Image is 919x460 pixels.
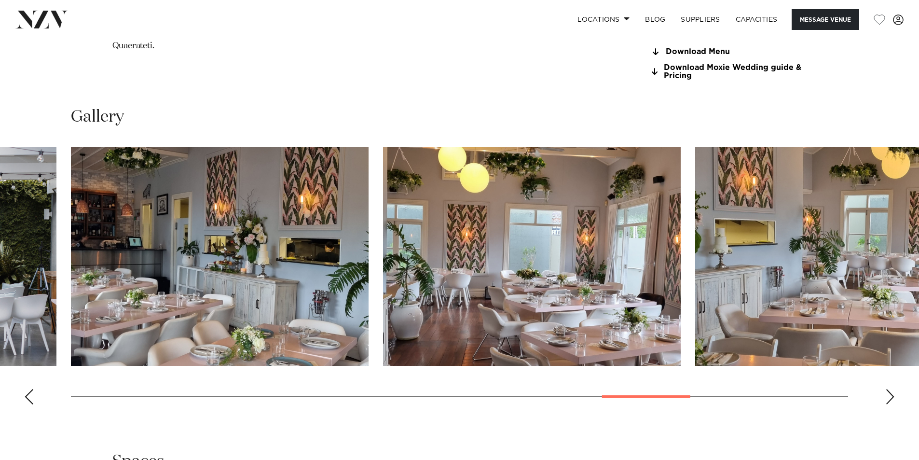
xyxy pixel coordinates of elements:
[792,9,859,30] button: Message Venue
[15,11,68,28] img: nzv-logo.png
[650,48,807,56] a: Download Menu
[71,106,124,128] h2: Gallery
[673,9,727,30] a: SUPPLIERS
[650,64,807,80] a: Download Moxie Wedding guide & Pricing
[383,147,681,366] swiper-slide: 17 / 22
[71,147,369,366] swiper-slide: 16 / 22
[570,9,637,30] a: Locations
[637,9,673,30] a: BLOG
[728,9,785,30] a: Capacities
